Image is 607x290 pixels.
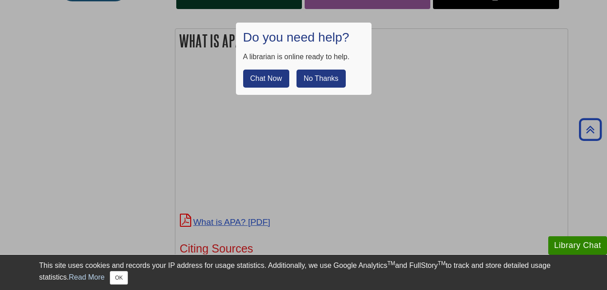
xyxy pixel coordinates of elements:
[438,260,446,267] sup: TM
[387,260,395,267] sup: TM
[548,236,607,255] button: Library Chat
[243,30,364,45] h1: Do you need help?
[69,273,104,281] a: Read More
[243,70,289,88] button: Chat Now
[296,70,346,88] button: No Thanks
[39,260,568,285] div: This site uses cookies and records your IP address for usage statistics. Additionally, we use Goo...
[243,51,364,62] div: A librarian is online ready to help.
[110,271,127,285] button: Close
